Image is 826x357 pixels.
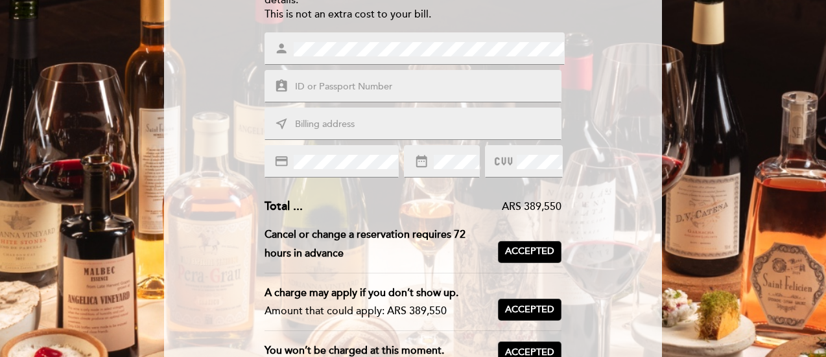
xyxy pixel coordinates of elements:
[274,117,289,131] i: near_me
[274,79,289,93] i: assignment_ind
[414,154,429,168] i: date_range
[265,284,488,303] div: A charge may apply if you don’t show up.
[294,80,563,95] input: ID or Passport Number
[265,199,303,213] span: Total ...
[498,299,561,321] button: Accepted
[265,225,499,263] div: Cancel or change a reservation requires 72 hours in advance
[274,154,289,168] i: credit_card
[265,302,488,321] div: Amount that could apply: ARS 389,550
[505,245,554,259] span: Accepted
[303,200,562,214] div: ARS 389,550
[505,303,554,317] span: Accepted
[274,41,289,56] i: person
[294,117,563,132] input: Billing address
[498,241,561,263] button: Accepted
